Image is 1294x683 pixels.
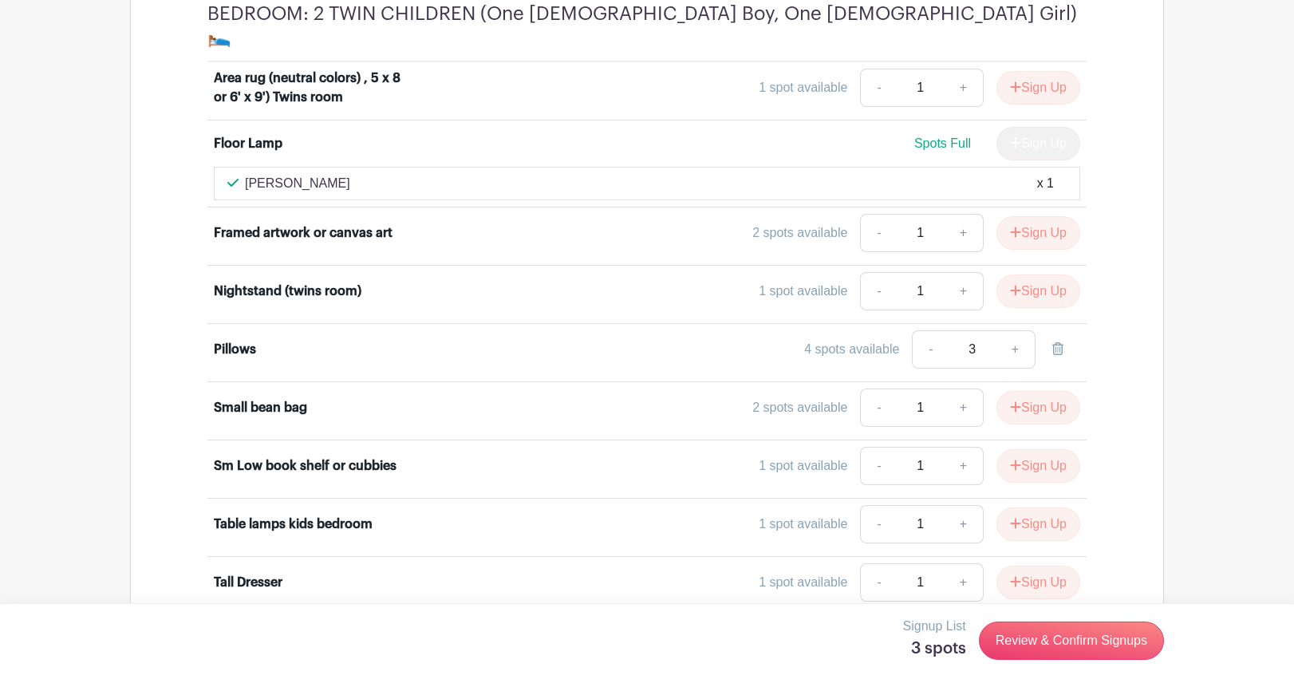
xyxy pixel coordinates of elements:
div: 4 spots available [804,340,899,359]
a: - [860,214,897,252]
a: + [944,389,984,427]
a: + [944,505,984,543]
span: Spots Full [914,136,971,150]
a: - [860,563,897,602]
div: 2 spots available [752,223,847,243]
a: - [860,389,897,427]
button: Sign Up [996,566,1080,599]
a: + [944,563,984,602]
div: Table lamps kids bedroom [214,515,373,534]
button: Sign Up [996,449,1080,483]
a: Review & Confirm Signups [979,622,1164,660]
button: Sign Up [996,391,1080,424]
div: Tall Dresser [214,573,282,592]
button: Sign Up [996,71,1080,105]
a: - [860,447,897,485]
button: Sign Up [996,216,1080,250]
p: Signup List [903,617,966,636]
div: 1 spot available [759,515,847,534]
button: Sign Up [996,507,1080,541]
div: Sm Low book shelf or cubbies [214,456,396,476]
div: Floor Lamp [214,134,282,153]
p: [PERSON_NAME] [245,174,350,193]
div: 1 spot available [759,78,847,97]
a: - [860,69,897,107]
div: Area rug (neutral colors) , 5 x 8 or 6' x 9') Twins room [214,69,412,107]
div: 2 spots available [752,398,847,417]
div: 1 spot available [759,456,847,476]
div: Pillows [214,340,256,359]
div: 1 spot available [759,282,847,301]
a: - [860,505,897,543]
div: x 1 [1037,174,1054,193]
div: Nightstand (twins room) [214,282,361,301]
h4: BEDROOM: 2 TWIN CHILDREN (One [DEMOGRAPHIC_DATA] Boy, One [DEMOGRAPHIC_DATA] Girl)🛌 [207,2,1087,49]
a: - [860,272,897,310]
button: Sign Up [996,274,1080,308]
div: Small bean bag [214,398,307,417]
a: + [996,330,1036,369]
a: - [912,330,949,369]
a: + [944,272,984,310]
a: + [944,447,984,485]
a: + [944,214,984,252]
h5: 3 spots [903,639,966,658]
div: 1 spot available [759,573,847,592]
div: Framed artwork or canvas art [214,223,393,243]
a: + [944,69,984,107]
